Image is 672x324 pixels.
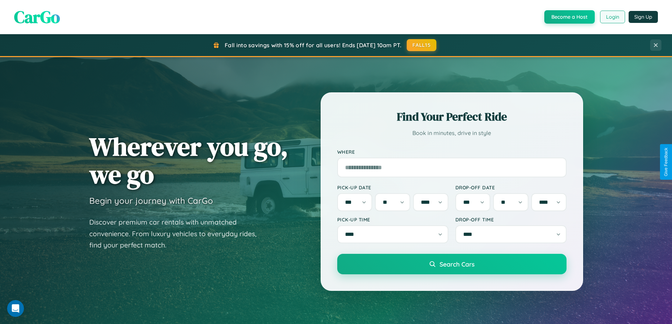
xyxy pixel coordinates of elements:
h2: Find Your Perfect Ride [337,109,567,124]
span: Search Cars [440,260,474,268]
iframe: Intercom live chat [7,300,24,317]
h3: Begin your journey with CarGo [89,195,213,206]
h1: Wherever you go, we go [89,133,288,188]
button: Become a Host [544,10,595,24]
label: Drop-off Time [455,216,567,222]
button: Sign Up [629,11,658,23]
label: Pick-up Date [337,184,448,190]
label: Pick-up Time [337,216,448,222]
p: Book in minutes, drive in style [337,128,567,138]
button: Login [600,11,625,23]
span: Fall into savings with 15% off for all users! Ends [DATE] 10am PT. [225,42,401,49]
button: Search Cars [337,254,567,274]
p: Discover premium car rentals with unmatched convenience. From luxury vehicles to everyday rides, ... [89,216,266,251]
label: Drop-off Date [455,184,567,190]
label: Where [337,149,567,155]
span: CarGo [14,5,60,29]
button: FALL15 [407,39,436,51]
div: Give Feedback [664,148,668,176]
